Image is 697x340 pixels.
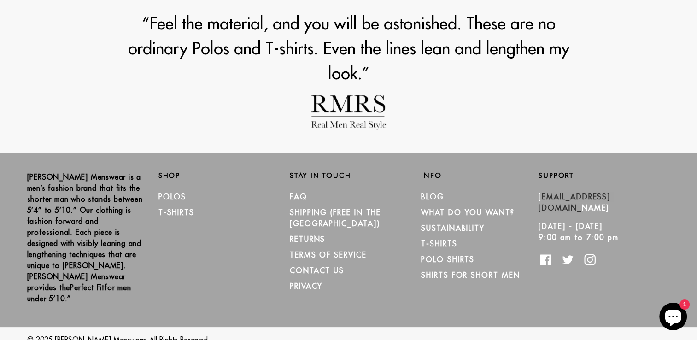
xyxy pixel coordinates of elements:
strong: Perfect Fit [70,283,105,292]
h2: Support [539,171,670,180]
inbox-online-store-chat: Shopify online store chat [656,303,690,333]
a: Blog [421,192,444,201]
a: Polo Shirts [421,255,474,264]
a: RETURNS [290,234,325,244]
a: Sustainability [421,223,485,233]
a: Shirts for Short Men [421,270,520,280]
a: TERMS OF SERVICE [290,250,367,259]
p: [DATE] - [DATE] 9:00 am to 7:00 pm [539,221,656,243]
a: FAQ [290,192,307,201]
a: T-Shirts [421,239,457,248]
a: [EMAIL_ADDRESS][DOMAIN_NAME] [539,192,610,212]
a: T-Shirts [158,208,194,217]
a: Polos [158,192,187,201]
a: CONTACT US [290,266,344,275]
a: PRIVACY [290,281,322,291]
h2: Info [421,171,539,180]
p: [PERSON_NAME] Menswear is a men’s fashion brand that fits the shorter man who stands between 5’4”... [27,171,145,304]
p: “Feel the material, and you will be astonished. These are no ordinary Polos and T-shirts. Even th... [113,11,585,86]
h2: Stay in Touch [290,171,407,180]
a: SHIPPING (Free in the [GEOGRAPHIC_DATA]) [290,208,381,228]
a: What Do You Want? [421,208,515,217]
h2: Shop [158,171,276,180]
img: otero-menswear-real-men-real-style_1024x1024.png [311,95,386,130]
